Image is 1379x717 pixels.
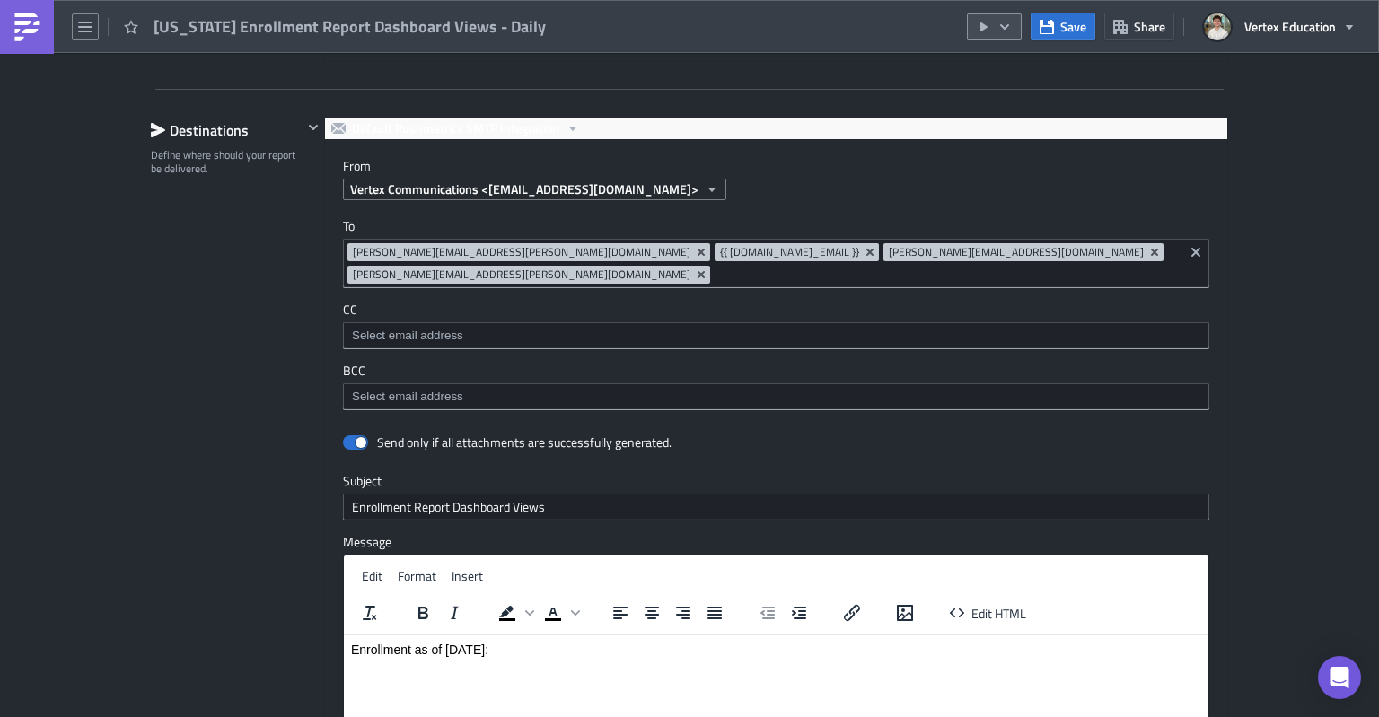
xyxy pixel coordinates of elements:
[154,16,548,37] span: [US_STATE] Enrollment Report Dashboard Views - Daily
[7,7,857,22] p: Enrollment as of [DATE]:
[343,302,1209,318] label: CC
[343,179,726,200] button: Vertex Communications <[EMAIL_ADDRESS][DOMAIN_NAME]>
[889,245,1144,259] span: [PERSON_NAME][EMAIL_ADDRESS][DOMAIN_NAME]
[352,118,559,139] span: Default Pushmetrics SMTP Integration
[1060,17,1086,36] span: Save
[720,245,859,259] span: {{ [DOMAIN_NAME]_EMAIL }}
[694,266,710,284] button: Remove Tag
[668,600,698,625] button: Align right
[1193,7,1366,47] button: Vertex Education
[343,218,1209,234] label: To
[408,600,438,625] button: Bold
[890,600,920,625] button: Insert/edit image
[343,534,1209,550] label: Message
[1104,13,1174,40] button: Share
[492,600,537,625] div: Background color
[784,600,814,625] button: Increase indent
[362,566,382,585] span: Edit
[325,118,586,139] button: Default Pushmetrics SMTP Integration
[1031,13,1095,40] button: Save
[353,267,690,282] span: [PERSON_NAME][EMAIL_ADDRESS][PERSON_NAME][DOMAIN_NAME]
[13,13,41,41] img: PushMetrics
[303,117,324,138] button: Hide content
[1244,17,1336,36] span: Vertex Education
[1185,241,1207,263] button: Clear selected items
[1318,656,1361,699] div: Open Intercom Messenger
[637,600,667,625] button: Align center
[343,473,1209,489] label: Subject
[439,600,470,625] button: Italic
[347,388,1203,406] input: Select em ail add ress
[151,117,303,144] div: Destinations
[452,566,483,585] span: Insert
[398,566,436,585] span: Format
[694,243,710,261] button: Remove Tag
[605,600,636,625] button: Align left
[943,600,1033,625] button: Edit HTML
[1147,243,1164,261] button: Remove Tag
[350,179,698,198] span: Vertex Communications <[EMAIL_ADDRESS][DOMAIN_NAME]>
[355,600,385,625] button: Clear formatting
[377,434,672,450] div: Send only if all attachments are successfully generated.
[538,600,583,625] div: Text color
[347,327,1203,345] input: Select em ail add ress
[699,600,730,625] button: Justify
[343,158,1227,174] label: From
[837,600,867,625] button: Insert/edit link
[353,245,690,259] span: [PERSON_NAME][EMAIL_ADDRESS][PERSON_NAME][DOMAIN_NAME]
[1202,12,1233,42] img: Avatar
[151,148,303,176] div: Define where should your report be delivered.
[343,363,1209,379] label: BCC
[863,243,879,261] button: Remove Tag
[971,603,1026,622] span: Edit HTML
[752,600,783,625] button: Decrease indent
[7,7,857,22] body: Rich Text Area. Press ALT-0 for help.
[1134,17,1165,36] span: Share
